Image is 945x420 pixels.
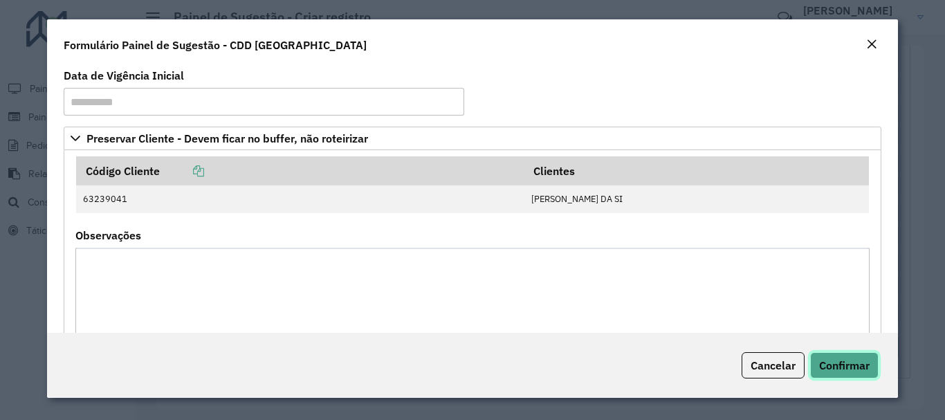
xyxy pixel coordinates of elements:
[76,185,524,213] td: 63239041
[160,164,204,178] a: Copiar
[64,67,184,84] label: Data de Vigência Inicial
[524,185,869,213] td: [PERSON_NAME] DA SI
[742,352,805,378] button: Cancelar
[64,127,881,150] a: Preservar Cliente - Devem ficar no buffer, não roteirizar
[524,156,869,185] th: Clientes
[866,39,877,50] em: Fechar
[86,133,368,144] span: Preservar Cliente - Devem ficar no buffer, não roteirizar
[862,36,881,54] button: Close
[75,227,141,244] label: Observações
[751,358,796,372] span: Cancelar
[64,150,881,383] div: Preservar Cliente - Devem ficar no buffer, não roteirizar
[819,358,870,372] span: Confirmar
[810,352,879,378] button: Confirmar
[64,37,367,53] h4: Formulário Painel de Sugestão - CDD [GEOGRAPHIC_DATA]
[76,156,524,185] th: Código Cliente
